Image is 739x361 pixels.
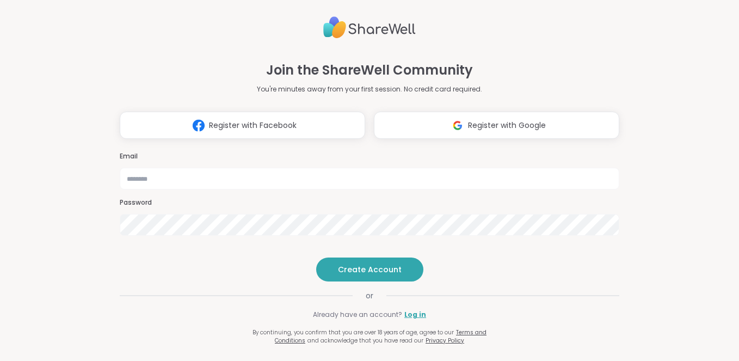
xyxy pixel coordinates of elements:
span: Create Account [338,264,402,275]
h1: Join the ShareWell Community [266,60,473,80]
span: Register with Facebook [209,120,297,131]
img: ShareWell Logo [323,12,416,43]
h3: Password [120,198,620,207]
a: Terms and Conditions [275,328,486,345]
span: and acknowledge that you have read our [307,336,423,345]
h3: Email [120,152,620,161]
button: Register with Google [374,112,619,139]
p: You're minutes away from your first session. No credit card required. [257,84,482,94]
img: ShareWell Logomark [447,115,468,136]
img: ShareWell Logomark [188,115,209,136]
span: Register with Google [468,120,546,131]
button: Create Account [316,258,423,282]
a: Log in [404,310,426,320]
span: By continuing, you confirm that you are over 18 years of age, agree to our [253,328,454,336]
a: Privacy Policy [426,336,464,345]
button: Register with Facebook [120,112,365,139]
span: or [353,290,386,301]
span: Already have an account? [313,310,402,320]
